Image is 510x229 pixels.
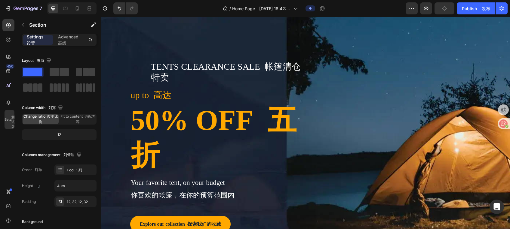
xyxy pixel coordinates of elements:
[22,219,43,224] div: Background
[35,167,42,172] font: 订单
[23,131,95,139] div: 12
[232,5,291,12] span: Home Page - [DATE] 18:42:55
[58,41,66,46] font: 高级
[22,57,52,65] div: Layout
[490,200,504,214] div: Open Intercom Messenger
[60,114,96,125] span: Fit to content
[29,21,78,29] p: Section
[113,2,138,14] div: Undo/Redo
[39,5,42,12] p: 7
[482,6,490,11] font: 发布
[39,114,58,124] font: 改变比例
[457,2,495,14] button: Publish 发布
[462,5,490,12] div: Publish
[22,199,36,204] div: Padding
[76,168,82,172] font: 1 列
[76,114,95,124] font: 适配内容
[229,5,231,12] span: /
[37,58,44,63] font: 布局
[27,34,50,46] p: Settings
[58,34,81,46] p: Advanced
[22,104,64,112] div: Column width
[86,205,120,210] font: 探索我们的收藏
[5,110,14,129] div: Beta
[11,115,15,129] font: 测试版
[22,183,41,188] div: Height
[27,41,35,46] font: 设置
[2,2,45,14] button: 7
[101,17,510,229] iframe: Design area
[22,167,42,173] div: Order
[48,105,56,110] font: 列宽
[22,151,83,159] div: Columns management
[29,199,130,216] button: Explore our collection
[63,152,74,157] font: 列管理
[23,114,59,125] span: Change ratio
[67,199,95,205] div: 12, 32, 12, 32
[55,180,96,191] input: Auto
[67,167,95,173] div: 1 col
[6,64,14,69] div: 450
[38,204,120,211] div: Explore our collection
